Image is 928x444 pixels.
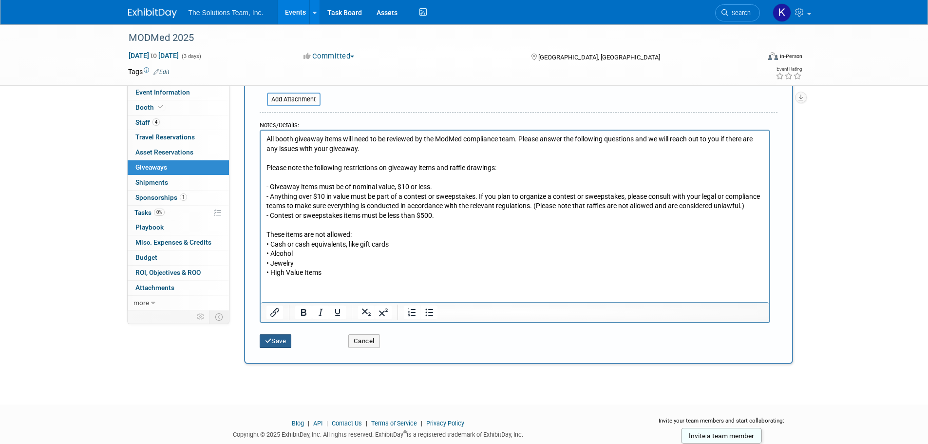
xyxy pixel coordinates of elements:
a: Playbook [128,220,229,235]
a: Sponsorships1 [128,191,229,205]
div: Event Format [702,51,803,65]
span: Sponsorships [135,193,187,201]
span: Playbook [135,223,164,231]
img: Format-Inperson.png [768,52,778,60]
i: Booth reservation complete [158,104,163,110]
a: Staff4 [128,116,229,130]
span: Event Information [135,88,190,96]
span: [DATE] [DATE] [128,51,179,60]
iframe: Rich Text Area [261,131,769,302]
span: Travel Reservations [135,133,195,141]
div: In-Person [779,53,802,60]
span: Tasks [134,209,165,216]
span: Attachments [135,284,174,291]
span: | [418,420,425,427]
button: Committed [300,51,358,61]
a: Event Information [128,85,229,100]
a: Budget [128,251,229,265]
span: Booth [135,103,165,111]
button: Save [260,334,292,348]
span: [GEOGRAPHIC_DATA], [GEOGRAPHIC_DATA] [538,54,660,61]
span: more [133,299,149,307]
td: Tags [128,67,170,77]
span: 4 [152,118,160,126]
a: Asset Reservations [128,145,229,160]
a: Privacy Policy [426,420,464,427]
span: | [305,420,312,427]
a: Tasks0% [128,206,229,220]
img: ExhibitDay [128,8,177,18]
span: The Solutions Team, Inc. [189,9,264,17]
a: Edit [153,69,170,76]
td: Personalize Event Tab Strip [192,310,209,323]
a: ROI, Objectives & ROO [128,266,229,280]
span: Misc. Expenses & Credits [135,238,211,246]
a: Shipments [128,175,229,190]
span: | [324,420,330,427]
a: more [128,296,229,310]
span: Giveaways [135,163,167,171]
span: Staff [135,118,160,126]
a: Terms of Service [371,420,417,427]
a: API [313,420,322,427]
button: Insert/edit link [266,306,283,319]
div: Notes/Details: [260,116,770,130]
button: Numbered list [404,306,420,319]
span: 1 [180,193,187,201]
span: Shipments [135,178,168,186]
div: Copyright © 2025 ExhibitDay, Inc. All rights reserved. ExhibitDay is a registered trademark of Ex... [128,428,629,439]
a: Misc. Expenses & Credits [128,235,229,250]
button: Subscript [358,306,375,319]
button: Bullet list [421,306,437,319]
a: Invite a team member [681,428,762,444]
div: Invite your team members and start collaborating: [643,417,800,431]
span: 0% [154,209,165,216]
a: Contact Us [332,420,362,427]
span: (3 days) [181,53,201,59]
a: Booth [128,100,229,115]
img: Kaelon Harris [773,3,791,22]
span: Search [728,9,751,17]
span: Budget [135,253,157,261]
button: Underline [329,306,346,319]
button: Italic [312,306,329,319]
sup: ® [403,430,407,435]
a: Search [715,4,760,21]
button: Bold [295,306,312,319]
button: Superscript [375,306,392,319]
td: Toggle Event Tabs [209,310,229,323]
a: Travel Reservations [128,130,229,145]
a: Giveaways [128,160,229,175]
button: Cancel [348,334,380,348]
a: Blog [292,420,304,427]
a: Attachments [128,281,229,295]
span: ROI, Objectives & ROO [135,269,201,276]
div: MODMed 2025 [125,29,745,47]
span: Asset Reservations [135,148,193,156]
span: to [149,52,158,59]
span: | [363,420,370,427]
div: Event Rating [776,67,802,72]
